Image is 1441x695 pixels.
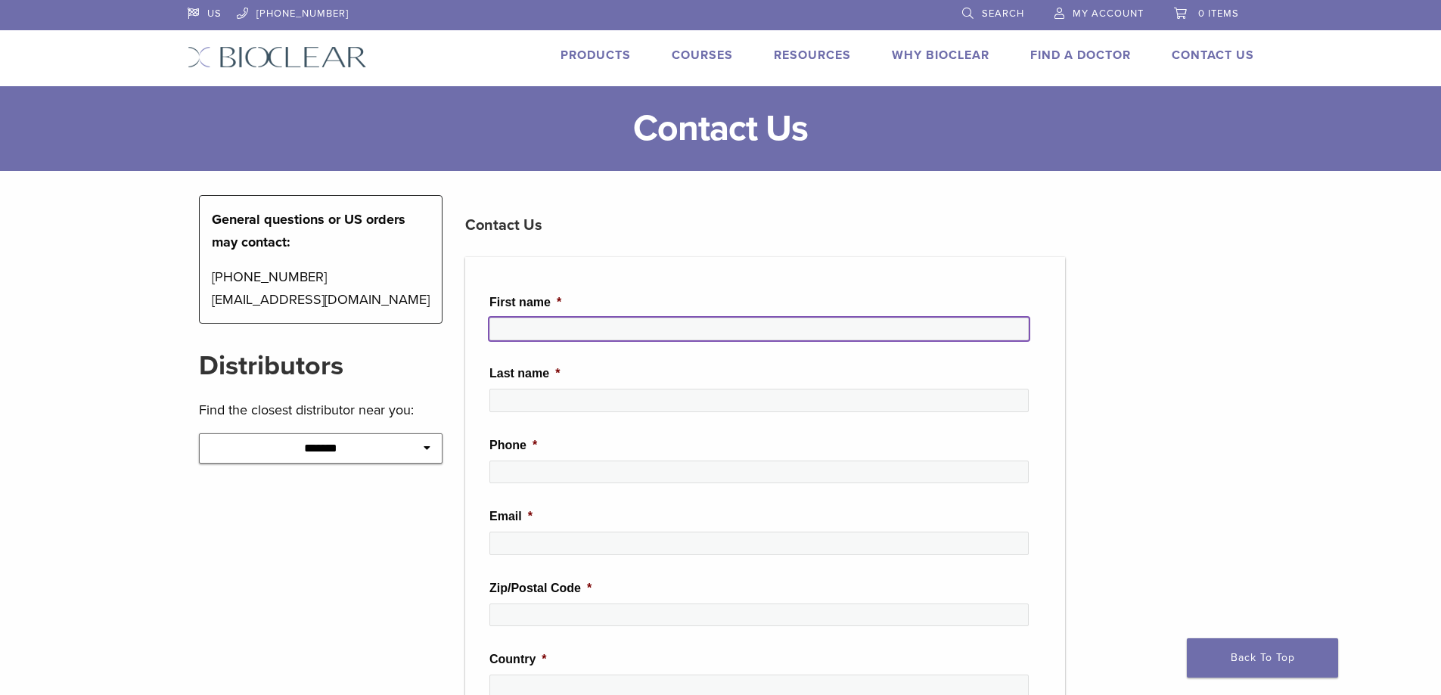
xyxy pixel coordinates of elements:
[774,48,851,63] a: Resources
[982,8,1024,20] span: Search
[489,652,547,668] label: Country
[188,46,367,68] img: Bioclear
[489,438,537,454] label: Phone
[489,509,533,525] label: Email
[1030,48,1131,63] a: Find A Doctor
[199,348,443,384] h2: Distributors
[212,211,405,250] strong: General questions or US orders may contact:
[489,295,561,311] label: First name
[561,48,631,63] a: Products
[1172,48,1254,63] a: Contact Us
[892,48,989,63] a: Why Bioclear
[1198,8,1239,20] span: 0 items
[1073,8,1144,20] span: My Account
[212,265,430,311] p: [PHONE_NUMBER] [EMAIL_ADDRESS][DOMAIN_NAME]
[1187,638,1338,678] a: Back To Top
[489,366,560,382] label: Last name
[465,207,1065,244] h3: Contact Us
[489,581,592,597] label: Zip/Postal Code
[199,399,443,421] p: Find the closest distributor near you:
[672,48,733,63] a: Courses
